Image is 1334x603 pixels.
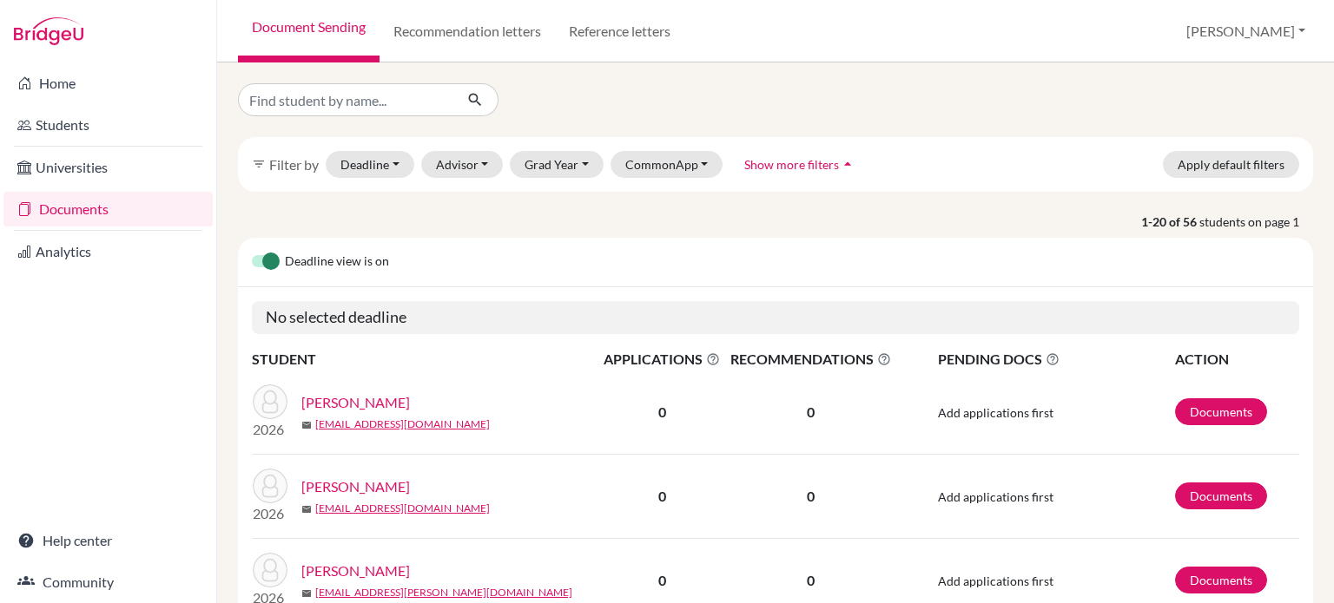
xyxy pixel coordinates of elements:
[301,476,410,497] a: [PERSON_NAME]
[301,560,410,581] a: [PERSON_NAME]
[611,151,723,178] button: CommonApp
[315,501,490,516] a: [EMAIL_ADDRESS][DOMAIN_NAME]
[301,588,312,599] span: mail
[1175,482,1267,509] a: Documents
[252,157,266,171] i: filter_list
[253,384,287,419] img: Auleytner, Julian
[725,570,895,591] p: 0
[938,489,1053,504] span: Add applications first
[1175,567,1267,593] a: Documents
[238,83,453,116] input: Find student by name...
[744,157,839,172] span: Show more filters
[3,66,213,101] a: Home
[3,523,213,558] a: Help center
[315,416,490,432] a: [EMAIL_ADDRESS][DOMAIN_NAME]
[301,392,410,413] a: [PERSON_NAME]
[3,192,213,226] a: Documents
[839,155,856,173] i: arrow_drop_up
[1175,398,1267,425] a: Documents
[253,503,287,524] p: 2026
[3,565,213,600] a: Community
[510,151,604,178] button: Grad Year
[725,402,895,423] p: 0
[658,403,666,420] b: 0
[938,349,1173,370] span: PENDING DOCS
[252,348,599,370] th: STUDENT
[938,405,1053,420] span: Add applications first
[3,234,213,269] a: Analytics
[253,469,287,503] img: Beltrán, Camila
[315,585,572,600] a: [EMAIL_ADDRESS][PERSON_NAME][DOMAIN_NAME]
[269,156,319,173] span: Filter by
[938,574,1053,588] span: Add applications first
[253,419,287,440] p: 2026
[301,504,312,515] span: mail
[1174,348,1299,370] th: ACTION
[285,252,389,272] span: Deadline view is on
[253,553,287,587] img: Berg, Casey
[421,151,504,178] button: Advisor
[658,572,666,588] b: 0
[725,349,895,370] span: RECOMMENDATIONS
[1179,15,1313,48] button: [PERSON_NAME]
[14,17,83,45] img: Bridge-U
[301,420,312,430] span: mail
[600,349,723,370] span: APPLICATIONS
[1141,213,1199,231] strong: 1-20 of 56
[1199,213,1313,231] span: students on page 1
[252,301,1299,334] h5: No selected deadline
[1163,151,1299,178] button: Apply default filters
[658,488,666,504] b: 0
[730,151,871,178] button: Show more filtersarrow_drop_up
[3,150,213,185] a: Universities
[725,486,895,507] p: 0
[3,108,213,142] a: Students
[326,151,414,178] button: Deadline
